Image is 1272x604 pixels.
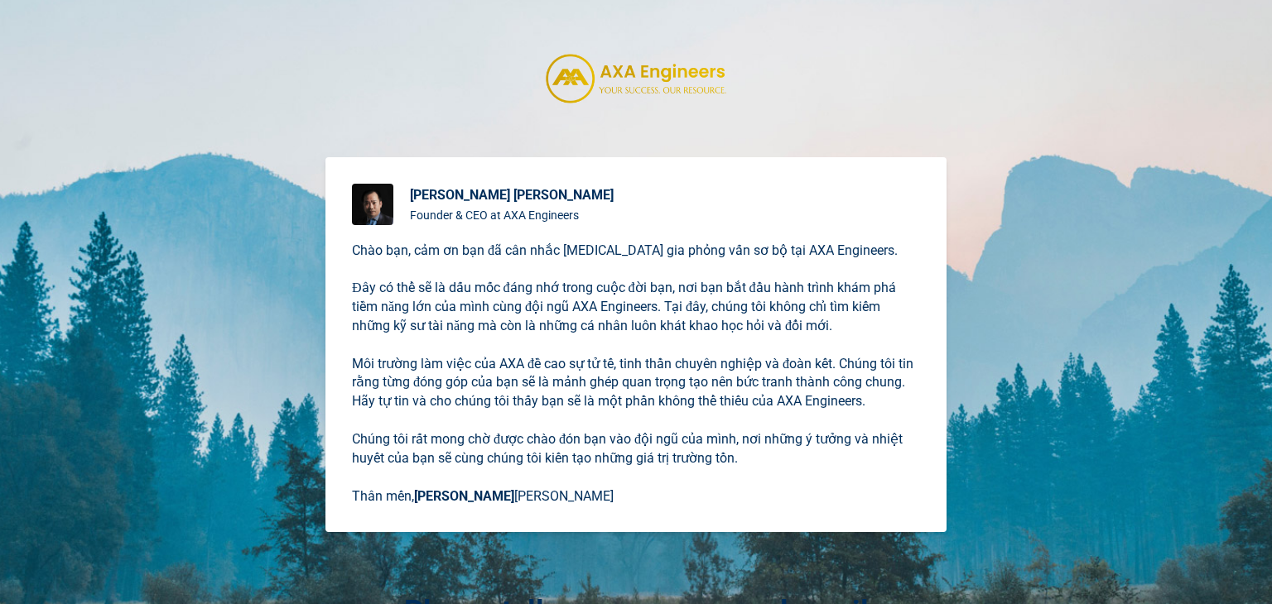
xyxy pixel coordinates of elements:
[414,488,514,504] span: [PERSON_NAME]
[352,488,414,504] span: Thân mến,
[352,184,393,225] img: Founder & CEO at AXA Engineers
[352,280,899,333] span: Đây có thể sẽ là dấu mốc đáng nhớ trong cuộc đời bạn, nơi bạn bắt đầu hành trình khám phá tiềm nă...
[545,53,727,104] img: https://cdn.bonjoro.com/media/93bdc12e-4aa8-4a07-86ea-ec9922cb8673/aaba2d69-131c-4295-b1f2-c44185...
[410,207,614,223] div: Founder & CEO at AXA Engineers
[352,242,898,258] span: Chào bạn, cảm ơn bạn đã cân nhắc [MEDICAL_DATA] gia phỏng vấn sơ bộ tại AXA Engineers.
[352,356,917,410] span: Môi trường làm việc của AXA đề cao sự tử tế, tinh thần chuyên nghiệp và đoàn kết. Chúng tôi tin r...
[352,431,906,466] span: Chúng tôi rất mong chờ được chào đón bạn vào đội ngũ của mình, nơi những ý tưởng và nhiệt huyết c...
[514,488,614,504] span: [PERSON_NAME]
[410,185,614,205] div: [PERSON_NAME] [PERSON_NAME]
